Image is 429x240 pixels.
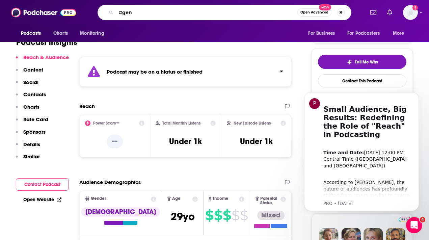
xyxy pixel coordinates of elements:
[393,29,404,38] span: More
[205,210,213,221] span: $
[318,55,406,69] button: tell me why sparkleTell Me Why
[399,216,410,222] a: Pro website
[107,69,203,75] strong: Podcast may be on a hiatus or finished
[297,8,331,17] button: Open AdvancedNew
[347,29,380,38] span: For Podcasters
[403,5,418,20] button: Show profile menu
[420,217,425,222] span: 4
[23,129,46,135] p: Sponsors
[23,66,43,73] p: Content
[171,210,195,223] span: 29 yo
[23,79,38,85] p: Social
[79,103,95,109] h2: Reach
[75,27,113,40] button: open menu
[172,196,181,201] span: Age
[303,27,343,40] button: open menu
[16,153,40,166] button: Similar
[23,141,40,148] p: Details
[16,66,43,79] button: Content
[240,210,248,221] span: $
[388,27,413,40] button: open menu
[343,27,390,40] button: open menu
[223,210,231,221] span: $
[93,121,119,126] h2: Power Score™
[16,116,48,129] button: Rate Card
[16,27,50,40] button: open menu
[234,121,271,126] h2: New Episode Listens
[21,29,41,38] span: Podcasts
[16,129,46,141] button: Sponsors
[403,5,418,20] span: Logged in as sophiak
[214,210,222,221] span: $
[355,59,378,65] span: Tell Me Why
[347,59,352,65] img: tell me why sparkle
[16,91,46,104] button: Contacts
[260,196,279,205] span: Parental Status
[406,217,422,233] iframe: Intercom live chat
[23,104,39,110] p: Charts
[169,136,202,146] h3: Under 1k
[116,7,297,18] input: Search podcasts, credits, & more...
[49,27,72,40] a: Charts
[81,207,160,217] div: [DEMOGRAPHIC_DATA]
[16,54,69,66] button: Reach & Audience
[23,153,40,160] p: Similar
[23,116,48,123] p: Rate Card
[23,91,46,98] p: Contacts
[79,179,141,185] h2: Audience Demographics
[412,5,418,10] svg: Add a profile image
[240,136,273,146] h3: Under 1k
[98,5,351,20] div: Search podcasts, credits, & more...
[403,5,418,20] img: User Profile
[80,29,104,38] span: Monitoring
[368,7,379,18] a: Show notifications dropdown
[399,217,410,222] img: Podchaser Pro
[16,104,39,116] button: Charts
[11,6,76,19] img: Podchaser - Follow, Share and Rate Podcasts
[300,11,328,14] span: Open Advanced
[319,4,331,10] span: New
[16,141,40,154] button: Details
[79,57,292,87] section: Click to expand status details
[162,121,200,126] h2: Total Monthly Listens
[53,29,68,38] span: Charts
[232,210,239,221] span: $
[23,197,61,203] a: Open Website
[384,7,395,18] a: Show notifications dropdown
[257,211,285,220] div: Mixed
[23,54,69,60] p: Reach & Audience
[107,135,123,148] p: --
[16,79,38,91] button: Social
[213,196,229,201] span: Income
[91,196,106,201] span: Gender
[16,178,69,191] button: Contact Podcast
[16,37,77,47] h1: Podcast Insights
[294,86,429,215] iframe: Intercom notifications message
[318,74,406,87] a: Contact This Podcast
[308,29,335,38] span: For Business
